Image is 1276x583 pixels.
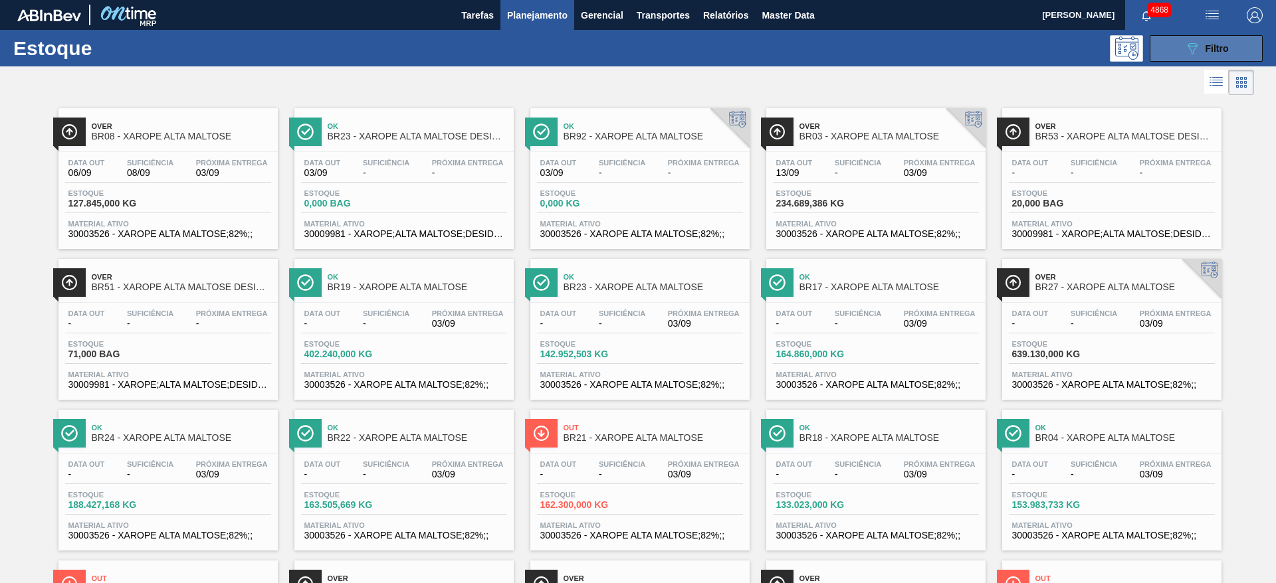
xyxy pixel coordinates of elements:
span: 0,000 KG [540,199,633,208]
span: Suficiência [599,159,645,167]
span: Próxima Entrega [1140,309,1212,317]
span: Suficiência [1071,460,1117,468]
span: Estoque [540,189,633,197]
span: Over [799,122,979,130]
span: Over [1035,122,1215,130]
a: ÍconeOutBR21 - XAROPE ALTA MALTOSEData out-Suficiência-Próxima Entrega03/09Estoque162.300,000 KGM... [520,400,756,550]
span: Material ativo [776,371,976,378]
span: Over [799,574,979,582]
span: Material ativo [776,220,976,228]
span: Material ativo [304,521,504,529]
span: BR23 - XAROPE ALTA MALTOSE [564,282,743,292]
a: ÍconeOverBR53 - XAROPE ALTA MALTOSE DESIDRATADO SACO 25KData out-Suficiência-Próxima Entrega-Esto... [992,98,1228,249]
span: - [363,168,409,178]
img: Ícone [297,425,314,442]
span: - [599,319,645,329]
span: Data out [540,159,577,167]
img: Ícone [1005,124,1021,140]
span: BR92 - XAROPE ALTA MALTOSE [564,131,743,141]
span: Tarefas [461,7,494,23]
span: BR21 - XAROPE ALTA MALTOSE [564,433,743,443]
span: 20,000 BAG [1012,199,1105,208]
span: Próxima Entrega [904,309,976,317]
span: - [776,469,813,479]
span: 13/09 [776,168,813,178]
span: Estoque [1012,340,1105,348]
span: - [1012,168,1049,178]
span: - [599,469,645,479]
span: BR24 - XAROPE ALTA MALTOSE [92,433,271,443]
span: 142.952,503 KG [540,349,633,359]
span: 30009981 - XAROPE;ALTA MALTOSE;DESIDRATADO;SACO;25K [68,380,268,390]
span: Próxima Entrega [1140,460,1212,468]
span: - [304,469,341,479]
span: 402.240,000 KG [304,349,397,359]
a: ÍconeOverBR51 - XAROPE ALTA MALTOSE DESIDRATADO SACO 25KData out-Suficiência-Próxima Entrega-Esto... [49,249,284,400]
span: - [68,319,105,329]
img: Ícone [297,274,314,291]
a: ÍconeOkBR23 - XAROPE ALTA MALTOSEData out-Suficiência-Próxima Entrega03/09Estoque142.952,503 KGMa... [520,249,756,400]
span: 03/09 [540,168,577,178]
span: BR19 - XAROPE ALTA MALTOSE [328,282,507,292]
a: ÍconeOkBR17 - XAROPE ALTA MALTOSEData out-Suficiência-Próxima Entrega03/09Estoque164.860,000 KGMa... [756,249,992,400]
span: 30003526 - XAROPE ALTA MALTOSE;82%;; [776,380,976,390]
button: Filtro [1150,35,1263,62]
span: Material ativo [68,371,268,378]
span: Material ativo [1012,371,1212,378]
button: Notificações [1125,6,1168,25]
span: Ok [564,273,743,281]
span: Estoque [1012,189,1105,197]
span: Transportes [637,7,690,23]
span: Filtro [1206,43,1229,54]
span: 03/09 [1140,319,1212,329]
span: Estoque [68,491,161,499]
span: Material ativo [776,521,976,529]
span: BR27 - XAROPE ALTA MALTOSE [1035,282,1215,292]
span: - [1071,319,1117,329]
span: Material ativo [68,220,268,228]
span: - [1140,168,1212,178]
span: Material ativo [304,220,504,228]
span: 03/09 [904,469,976,479]
span: Estoque [304,189,397,197]
span: Material ativo [304,371,504,378]
img: Ícone [769,274,786,291]
span: 30003526 - XAROPE ALTA MALTOSE;82%;; [304,380,504,390]
span: 03/09 [904,168,976,178]
img: Ícone [533,124,550,140]
span: 162.300,000 KG [540,500,633,510]
span: 03/09 [304,168,341,178]
span: Suficiência [835,309,881,317]
span: Material ativo [540,521,740,529]
span: Over [1035,273,1215,281]
span: 133.023,000 KG [776,500,869,510]
span: 03/09 [432,469,504,479]
span: - [776,319,813,329]
span: 163.505,669 KG [304,500,397,510]
span: Gerencial [581,7,623,23]
span: Suficiência [1071,159,1117,167]
span: Out [92,574,271,582]
a: ÍconeOkBR19 - XAROPE ALTA MALTOSEData out-Suficiência-Próxima Entrega03/09Estoque402.240,000 KGMa... [284,249,520,400]
img: Logout [1247,7,1263,23]
span: Próxima Entrega [196,309,268,317]
span: BR53 - XAROPE ALTA MALTOSE DESIDRATADO SACO 25K [1035,131,1215,141]
span: Data out [776,309,813,317]
span: Master Data [762,7,814,23]
span: Material ativo [540,220,740,228]
span: Estoque [1012,491,1105,499]
span: BR22 - XAROPE ALTA MALTOSE [328,433,507,443]
img: Ícone [769,124,786,140]
span: - [68,469,105,479]
span: Data out [68,309,105,317]
span: 4868 [1148,3,1171,17]
span: Data out [68,460,105,468]
span: 164.860,000 KG [776,349,869,359]
span: Material ativo [1012,220,1212,228]
span: Ok [328,424,507,432]
img: Ícone [533,274,550,291]
span: Próxima Entrega [904,460,976,468]
span: Data out [1012,159,1049,167]
span: 127.845,000 KG [68,199,161,208]
span: 03/09 [668,319,740,329]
